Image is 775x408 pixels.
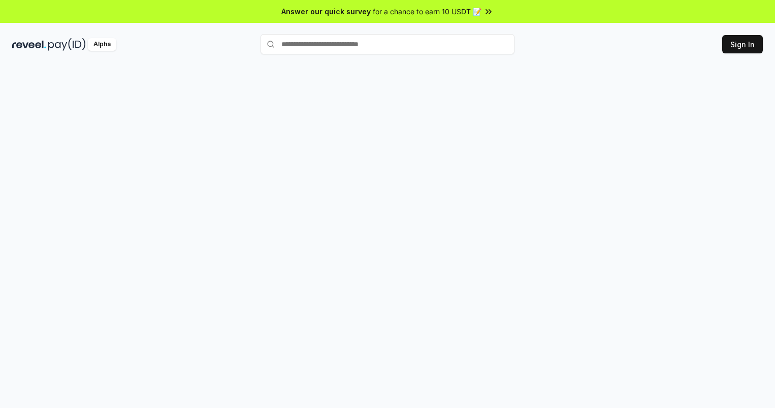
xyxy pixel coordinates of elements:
button: Sign In [722,35,763,53]
img: reveel_dark [12,38,46,51]
div: Alpha [88,38,116,51]
span: for a chance to earn 10 USDT 📝 [373,6,481,17]
span: Answer our quick survey [281,6,371,17]
img: pay_id [48,38,86,51]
